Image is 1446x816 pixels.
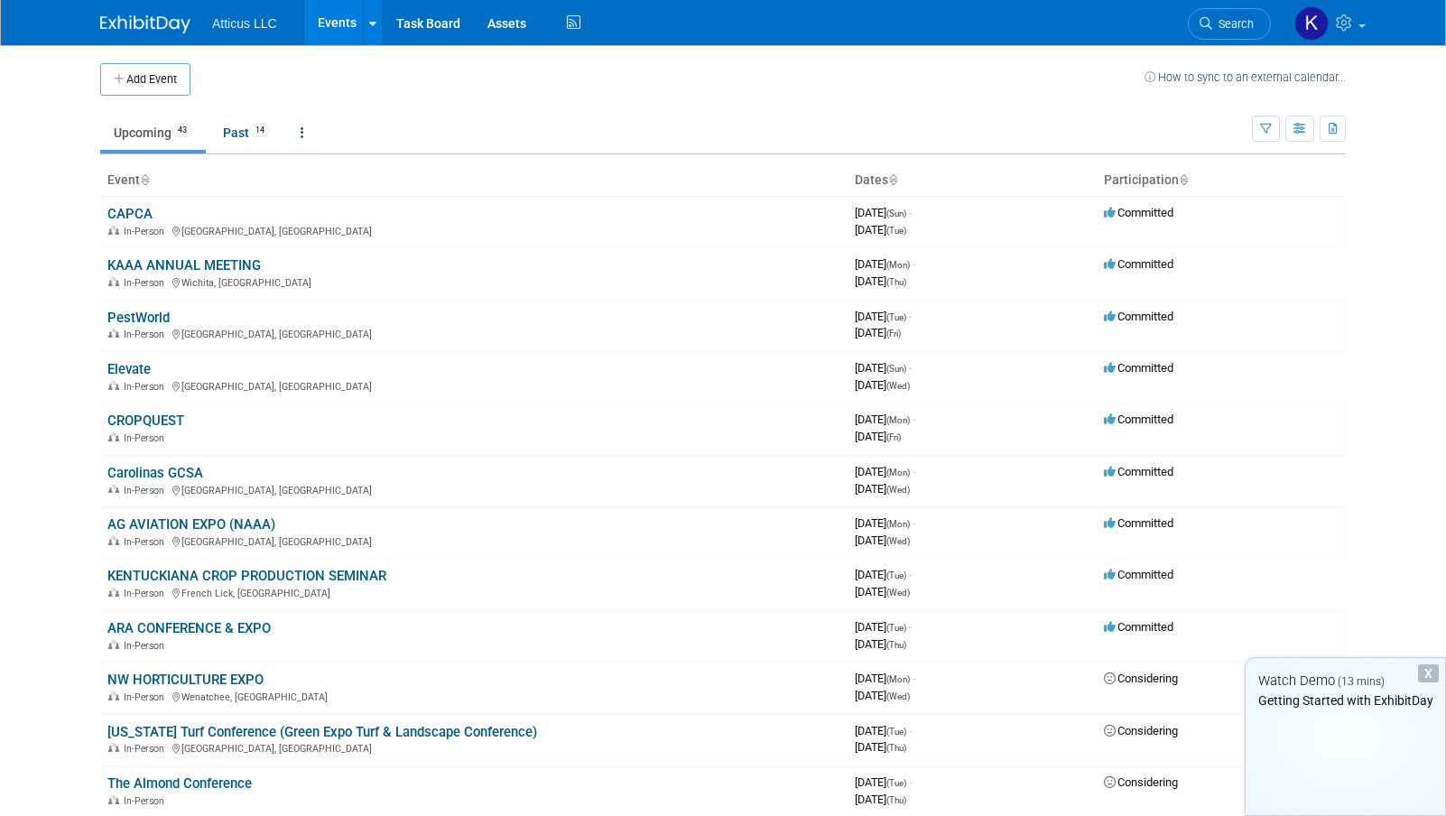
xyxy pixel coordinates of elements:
[107,361,151,377] a: Elevate
[855,378,910,392] span: [DATE]
[124,381,170,393] span: In-Person
[1104,568,1173,581] span: Committed
[107,310,170,326] a: PestWorld
[124,329,170,340] span: In-Person
[107,516,275,533] a: AG AVIATION EXPO (NAAA)
[886,588,910,598] span: (Wed)
[1145,70,1346,84] a: How to sync to an external calendar...
[108,588,119,597] img: In-Person Event
[1104,257,1173,271] span: Committed
[855,672,915,685] span: [DATE]
[124,743,170,755] span: In-Person
[886,381,910,391] span: (Wed)
[209,116,283,150] a: Past14
[855,361,912,375] span: [DATE]
[108,640,119,649] img: In-Person Event
[886,674,910,684] span: (Mon)
[108,485,119,494] img: In-Person Event
[107,223,840,237] div: [GEOGRAPHIC_DATA], [GEOGRAPHIC_DATA]
[886,432,901,442] span: (Fri)
[250,124,270,137] span: 14
[855,740,906,754] span: [DATE]
[107,326,840,340] div: [GEOGRAPHIC_DATA], [GEOGRAPHIC_DATA]
[107,585,840,599] div: French Lick, [GEOGRAPHIC_DATA]
[886,329,901,338] span: (Fri)
[108,381,119,390] img: In-Person Event
[855,516,915,530] span: [DATE]
[1212,17,1254,31] span: Search
[107,378,840,393] div: [GEOGRAPHIC_DATA], [GEOGRAPHIC_DATA]
[100,63,190,96] button: Add Event
[108,432,119,441] img: In-Person Event
[913,465,915,478] span: -
[100,116,206,150] a: Upcoming43
[913,672,915,685] span: -
[1246,691,1445,709] div: Getting Started with ExhibitDay
[172,124,192,137] span: 43
[1104,310,1173,323] span: Committed
[124,226,170,237] span: In-Person
[913,413,915,426] span: -
[108,536,119,545] img: In-Person Event
[107,620,271,636] a: ARA CONFERENCE & EXPO
[855,482,910,496] span: [DATE]
[886,226,906,236] span: (Tue)
[212,16,277,31] span: Atticus LLC
[1104,516,1173,530] span: Committed
[124,795,170,807] span: In-Person
[1104,413,1173,426] span: Committed
[855,465,915,478] span: [DATE]
[107,413,184,429] a: CROPQUEST
[909,775,912,789] span: -
[886,795,906,805] span: (Thu)
[855,533,910,547] span: [DATE]
[888,172,897,187] a: Sort by Start Date
[855,689,910,702] span: [DATE]
[1246,672,1445,691] div: Watch Demo
[855,274,906,288] span: [DATE]
[855,585,910,598] span: [DATE]
[886,312,906,322] span: (Tue)
[855,724,912,737] span: [DATE]
[108,795,119,804] img: In-Person Event
[909,206,912,219] span: -
[107,482,840,496] div: [GEOGRAPHIC_DATA], [GEOGRAPHIC_DATA]
[886,260,910,270] span: (Mon)
[100,15,190,33] img: ExhibitDay
[107,257,261,274] a: KAAA ANNUAL MEETING
[1179,172,1188,187] a: Sort by Participation Type
[886,415,910,425] span: (Mon)
[909,568,912,581] span: -
[124,485,170,496] span: In-Person
[909,310,912,323] span: -
[855,206,912,219] span: [DATE]
[886,778,906,788] span: (Tue)
[140,172,149,187] a: Sort by Event Name
[1097,165,1346,196] th: Participation
[108,277,119,286] img: In-Person Event
[855,430,901,443] span: [DATE]
[886,691,910,701] span: (Wed)
[1104,724,1178,737] span: Considering
[886,364,906,374] span: (Sun)
[909,620,912,634] span: -
[855,326,901,339] span: [DATE]
[855,620,912,634] span: [DATE]
[107,689,840,703] div: Wenatchee, [GEOGRAPHIC_DATA]
[107,465,203,481] a: Carolinas GCSA
[855,793,906,806] span: [DATE]
[886,623,906,633] span: (Tue)
[886,536,910,546] span: (Wed)
[108,329,119,338] img: In-Person Event
[855,310,912,323] span: [DATE]
[107,740,840,755] div: [GEOGRAPHIC_DATA], [GEOGRAPHIC_DATA]
[1188,8,1271,40] a: Search
[909,361,912,375] span: -
[855,637,906,651] span: [DATE]
[1104,775,1178,789] span: Considering
[886,640,906,650] span: (Thu)
[1294,6,1329,41] img: Kathryn Conrad
[107,274,840,289] div: Wichita, [GEOGRAPHIC_DATA]
[124,536,170,548] span: In-Person
[909,724,912,737] span: -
